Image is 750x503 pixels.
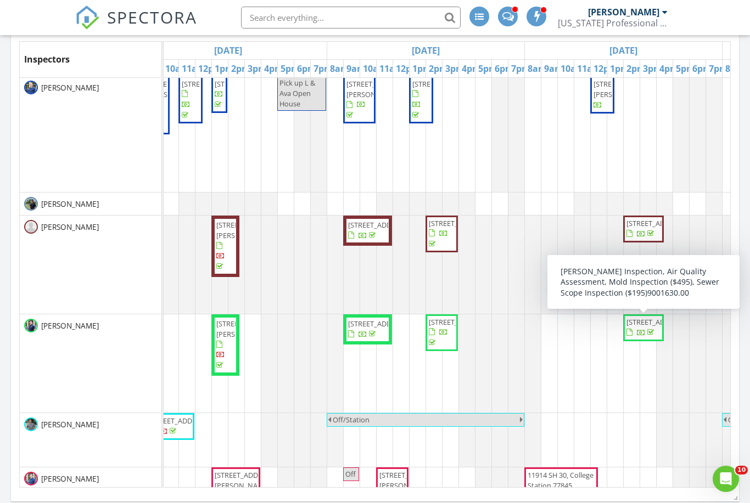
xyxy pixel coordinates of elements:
span: [STREET_ADDRESS][PERSON_NAME] [216,319,278,339]
span: [STREET_ADDRESS] [348,220,410,230]
span: Off [345,469,356,479]
a: 6pm [690,60,714,77]
span: [STREET_ADDRESS][PERSON_NAME] [379,470,441,490]
a: Go to August 26, 2025 [409,42,443,59]
a: 8am [525,60,550,77]
span: 11914 SH 30, College Station 77845 [528,470,594,490]
a: 9am [344,60,368,77]
img: tpi_website_shots9.jpg [24,319,38,332]
span: [STREET_ADDRESS] [626,218,688,228]
img: tpi_website_shots7.jpg [24,472,38,485]
a: Go to August 25, 2025 [211,42,245,59]
a: 7pm [311,60,335,77]
a: 2pm [426,60,451,77]
a: 1pm [410,60,434,77]
img: The Best Home Inspection Software - Spectora [75,5,99,30]
a: 2pm [624,60,648,77]
div: Texas Professional Inspections [558,18,668,29]
a: 10am [558,60,587,77]
a: Go to August 27, 2025 [607,42,640,59]
span: [PERSON_NAME] [39,473,101,484]
img: matthew.jpg [24,197,38,211]
span: [STREET_ADDRESS] [348,319,410,329]
a: 12pm [591,60,620,77]
a: 1pm [607,60,632,77]
a: 11am [377,60,406,77]
span: Pick up L & Ava Open House [279,78,315,109]
a: 7pm [508,60,533,77]
span: 10 [735,466,748,474]
span: [STREET_ADDRESS] [626,317,688,327]
a: 4pm [459,60,484,77]
span: [PERSON_NAME] [39,82,101,93]
a: 6pm [492,60,517,77]
span: [STREET_ADDRESS][PERSON_NAME] [216,220,278,240]
a: 2pm [228,60,253,77]
a: 5pm [673,60,698,77]
span: [PERSON_NAME] [39,419,101,430]
a: 1pm [212,60,237,77]
div: [PERSON_NAME] [588,7,659,18]
a: 7pm [706,60,731,77]
a: 3pm [640,60,665,77]
span: SPECTORA [107,5,197,29]
span: [STREET_ADDRESS] [429,218,490,228]
span: [STREET_ADDRESS][PERSON_NAME] [346,79,408,99]
span: [PERSON_NAME] [39,199,101,210]
span: [STREET_ADDRESS] [429,317,490,327]
iframe: Intercom live chat [713,466,739,492]
a: 6pm [294,60,319,77]
span: [PERSON_NAME] [39,222,101,233]
a: 10am [360,60,390,77]
input: Search everything... [241,7,461,29]
span: [STREET_ADDRESS][PERSON_NAME][PERSON_NAME] [215,470,276,501]
a: 9am [541,60,566,77]
span: [STREET_ADDRESS] [215,79,276,89]
a: 12pm [393,60,423,77]
img: default-user-f0147aede5fd5fa78ca7ade42f37bd4542148d508eef1c3d3ea960f66861d68b.jpg [24,220,38,234]
img: tpi_website_shots3.jpg [24,81,38,94]
a: SPECTORA [75,15,197,38]
span: Off/Station [333,415,370,425]
a: 8am [327,60,352,77]
a: 11am [574,60,604,77]
span: Inspectors [24,53,70,65]
a: 3pm [245,60,270,77]
span: [STREET_ADDRESS][PERSON_NAME] [594,79,655,99]
a: 8am [723,60,747,77]
span: [STREET_ADDRESS] [412,79,474,89]
a: 3pm [443,60,467,77]
span: [PERSON_NAME] [39,320,101,331]
img: 3360318758c244379e928990402e11bb.jpeg [24,417,38,431]
a: 4pm [261,60,286,77]
a: 4pm [657,60,681,77]
a: 10am [163,60,192,77]
a: 5pm [475,60,500,77]
span: [STREET_ADDRESS] [149,416,210,426]
a: 5pm [278,60,303,77]
a: 12pm [195,60,225,77]
span: [STREET_ADDRESS] [182,79,243,89]
a: 11am [179,60,209,77]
